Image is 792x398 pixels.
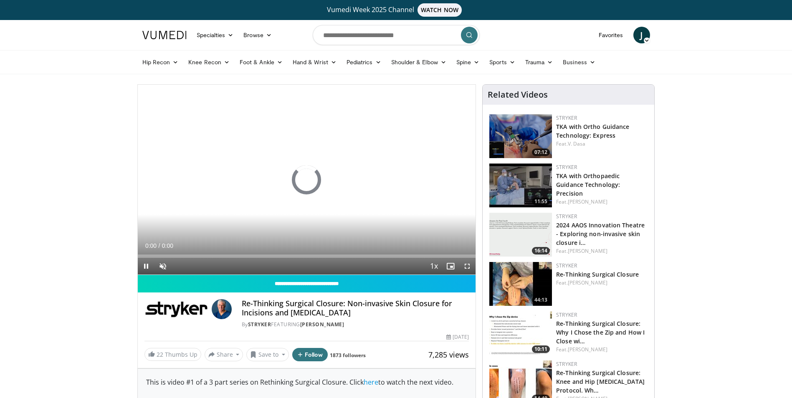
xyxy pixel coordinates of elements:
[300,321,344,328] a: [PERSON_NAME]
[342,54,386,71] a: Pediatrics
[556,279,648,287] div: Feat.
[246,348,289,361] button: Save to
[489,262,552,306] img: cb16bbc1-7431-4221-a550-032fc4e6ebe3.150x105_q85_crop-smart_upscale.jpg
[489,164,552,207] a: 11:55
[248,321,271,328] a: Stryker
[288,54,342,71] a: Hand & Wrist
[556,270,639,278] a: Re-Thinking Surgical Closure
[183,54,235,71] a: Knee Recon
[556,172,620,197] a: TKA with Orthopaedic Guidance Technology: Precision
[556,247,648,255] div: Feat.
[532,345,550,353] span: 10:11
[489,311,552,355] a: 10:11
[520,54,558,71] a: Trauma
[425,258,442,275] button: Playback Rate
[386,54,451,71] a: Shoulder & Elbow
[568,198,607,205] a: [PERSON_NAME]
[138,258,154,275] button: Pause
[532,247,550,254] span: 16:14
[205,348,243,361] button: Share
[142,31,187,39] img: VuMedi Logo
[459,258,476,275] button: Fullscreen
[568,140,586,147] a: V. Dasa
[489,213,552,257] img: 6b3867e3-9d1b-463d-a141-4b6c45d671eb.png.150x105_q85_crop-smart_upscale.png
[556,346,648,353] div: Feat.
[532,198,550,205] span: 11:55
[313,25,480,45] input: Search topics, interventions
[556,311,577,318] a: Stryker
[488,90,548,100] h4: Related Videos
[556,262,577,269] a: Stryker
[556,123,629,139] a: TKA with Ortho Guidance Technology: Express
[556,360,577,368] a: Stryker
[212,299,232,319] img: Avatar
[442,258,459,275] button: Enable picture-in-picture mode
[144,299,208,319] img: Stryker
[418,3,462,17] span: WATCH NOW
[489,114,552,158] a: 07:12
[556,140,648,148] div: Feat.
[238,27,277,43] a: Browse
[330,352,366,359] a: 1873 followers
[292,348,328,361] button: Follow
[364,378,378,387] a: here
[556,320,645,345] a: Re-Thinking Surgical Closure: Why I Chose the Zip and How I Close wi…
[594,27,628,43] a: Favorites
[489,311,552,355] img: 5291b196-2573-4c83-870c-a9159679c002.150x105_q85_crop-smart_upscale.jpg
[154,258,171,275] button: Unmute
[556,213,577,220] a: Stryker
[556,369,645,394] a: Re-Thinking Surgical Closure: Knee and Hip [MEDICAL_DATA] Protocol. Wh…
[144,348,201,361] a: 22 Thumbs Up
[159,242,160,249] span: /
[556,198,648,206] div: Feat.
[568,247,607,254] a: [PERSON_NAME]
[558,54,600,71] a: Business
[144,3,649,17] a: Vumedi Week 2025 ChannelWATCH NOW
[446,333,469,341] div: [DATE]
[484,54,520,71] a: Sports
[242,299,469,317] h4: Re-Thinking Surgical Closure: Non-invasive Skin Closure for Incisions and [MEDICAL_DATA]
[489,114,552,158] img: e8d29c52-6dac-44d2-8175-c6c6fe8d93df.png.150x105_q85_crop-smart_upscale.png
[489,213,552,257] a: 16:14
[556,221,645,247] a: 2024 AAOS Innovation Theatre - Exploring non-invasive skin closure i…
[633,27,650,43] a: J
[568,279,607,286] a: [PERSON_NAME]
[568,346,607,353] a: [PERSON_NAME]
[532,296,550,304] span: 44:13
[489,164,552,207] img: 95a24ec6-db12-4acc-8540-7b2e5c885792.150x105_q85_crop-smart_upscale.jpg
[556,114,577,121] a: Stryker
[428,350,469,360] span: 7,285 views
[532,149,550,156] span: 07:12
[192,27,239,43] a: Specialties
[138,85,476,275] video-js: Video Player
[137,54,184,71] a: Hip Recon
[235,54,288,71] a: Foot & Ankle
[242,321,469,328] div: By FEATURING
[556,164,577,171] a: Stryker
[138,254,476,258] div: Progress Bar
[489,262,552,306] a: 44:13
[145,242,157,249] span: 0:00
[162,242,173,249] span: 0:00
[157,350,163,358] span: 22
[451,54,484,71] a: Spine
